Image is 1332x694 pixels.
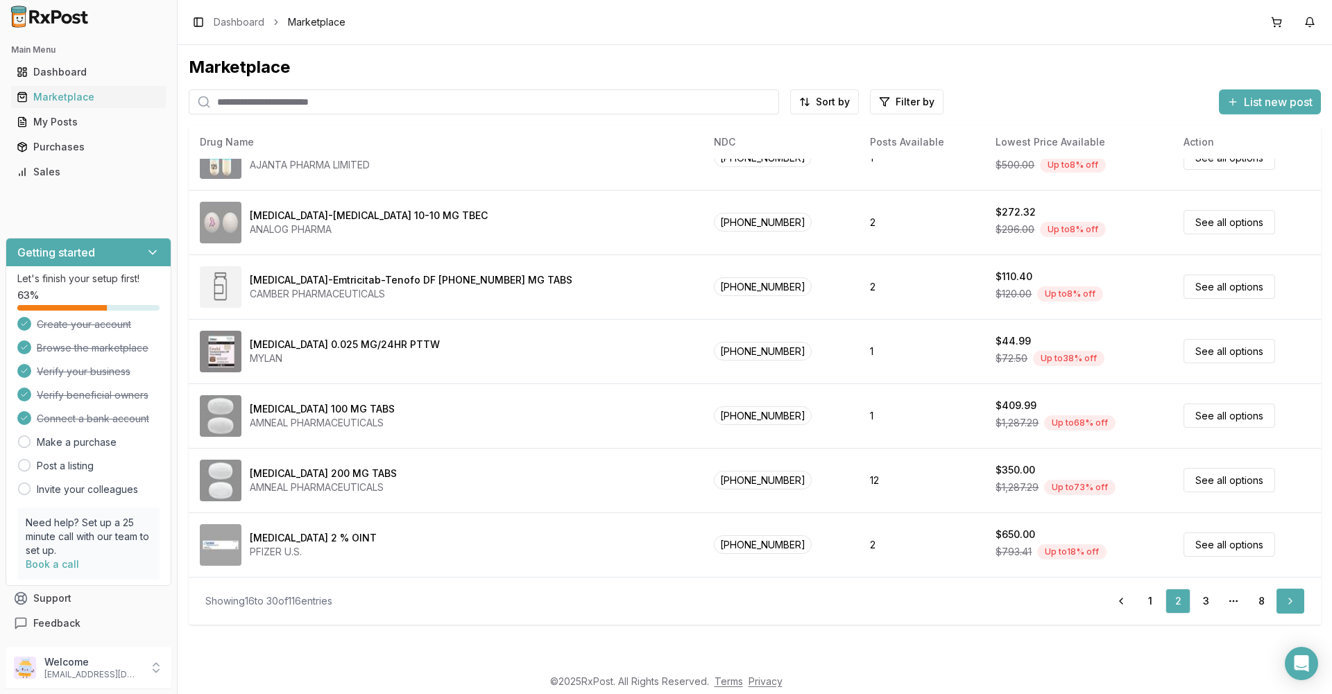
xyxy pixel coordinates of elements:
span: [PHONE_NUMBER] [714,213,812,232]
a: Marketplace [11,85,166,110]
div: [MEDICAL_DATA]-[MEDICAL_DATA] 10-10 MG TBEC [250,209,488,223]
div: PFIZER U.S. [250,545,377,559]
span: $793.41 [996,545,1032,559]
a: See all options [1184,532,1275,557]
th: Action [1172,125,1321,159]
span: Create your account [37,318,131,331]
span: [PHONE_NUMBER] [714,342,812,361]
span: $500.00 [996,158,1034,172]
div: AMNEAL PHARMACEUTICALS [250,480,397,494]
div: Up to 68 % off [1044,415,1116,431]
button: Dashboard [6,61,171,83]
div: Up to 8 % off [1040,157,1106,173]
a: See all options [1184,468,1275,492]
div: Open Intercom Messenger [1285,647,1318,680]
div: My Posts [17,115,160,129]
div: [MEDICAL_DATA]-Emtricitab-Tenofo DF [PHONE_NUMBER] MG TABS [250,273,572,287]
div: CAMBER PHARMACEUTICALS [250,287,572,301]
button: Purchases [6,136,171,158]
th: Lowest Price Available [984,125,1172,159]
div: AMNEAL PHARMACEUTICALS [250,416,395,430]
div: AJANTA PHARMA LIMITED [250,158,395,172]
div: Up to 73 % off [1044,480,1116,495]
span: Feedback [33,616,80,630]
p: Need help? Set up a 25 minute call with our team to set up. [26,516,151,557]
a: See all options [1184,275,1275,299]
h3: Getting started [17,244,95,261]
div: $44.99 [996,334,1031,348]
div: $350.00 [996,463,1035,477]
button: Sort by [790,89,859,114]
span: $72.50 [996,352,1027,365]
span: $120.00 [996,287,1032,301]
span: Connect a bank account [37,412,149,426]
h2: Main Menu [11,44,166,55]
td: 2 [859,512,984,577]
div: Showing 16 to 30 of 116 entries [205,594,332,608]
a: Sales [11,159,166,184]
a: Make a purchase [37,435,117,449]
button: Sales [6,161,171,183]
a: See all options [1184,404,1275,428]
img: User avatar [14,657,36,679]
img: Efavirenz-Emtricitab-Tenofo DF 600-200-300 MG TABS [200,266,241,308]
span: [PHONE_NUMBER] [714,406,812,425]
nav: breadcrumb [214,15,345,29]
a: Go to next page [1276,589,1304,614]
div: $409.99 [996,399,1036,413]
div: Up to 18 % off [1037,544,1107,559]
div: $110.40 [996,270,1032,284]
div: $650.00 [996,528,1035,541]
td: 1 [859,383,984,448]
button: My Posts [6,111,171,133]
button: Filter by [870,89,943,114]
span: [PHONE_NUMBER] [714,277,812,296]
a: Purchases [11,135,166,159]
button: Marketplace [6,86,171,108]
a: My Posts [11,110,166,135]
img: Etravirine 200 MG TABS [200,460,241,501]
div: Dashboard [17,65,160,79]
a: 8 [1249,589,1274,614]
div: Up to 8 % off [1037,286,1103,302]
a: Go to previous page [1107,589,1135,614]
span: Verify your business [37,365,130,379]
div: Up to 38 % off [1033,351,1104,366]
div: $272.32 [996,205,1036,219]
div: ANALOG PHARMA [250,223,488,236]
a: Post a listing [37,459,94,473]
span: Sort by [816,95,850,109]
span: Marketplace [288,15,345,29]
span: $1,287.29 [996,416,1039,430]
a: Dashboard [11,60,166,85]
img: RxPost Logo [6,6,94,28]
td: 1 [859,319,984,383]
a: See all options [1184,210,1275,234]
div: Marketplace [17,90,160,104]
a: List new post [1219,96,1321,110]
th: NDC [703,125,859,159]
a: Book a call [26,558,79,570]
span: $296.00 [996,223,1034,236]
div: Marketplace [189,56,1321,78]
div: [MEDICAL_DATA] 2 % OINT [250,531,377,545]
a: Dashboard [214,15,264,29]
img: Estradiol 0.025 MG/24HR PTTW [200,331,241,372]
a: 3 [1193,589,1218,614]
div: Purchases [17,140,160,154]
span: $1,287.29 [996,480,1039,494]
span: Browse the marketplace [37,341,148,355]
td: 2 [859,190,984,254]
button: Feedback [6,611,171,636]
img: Eucrisa 2 % OINT [200,524,241,566]
nav: pagination [1107,589,1304,614]
button: List new post [1219,89,1321,114]
img: Etravirine 100 MG TABS [200,395,241,437]
p: Welcome [44,655,141,669]
a: 1 [1138,589,1163,614]
div: [MEDICAL_DATA] 100 MG TABS [250,402,395,416]
a: Privacy [749,675,783,687]
span: [PHONE_NUMBER] [714,471,812,489]
span: 63 % [17,288,39,302]
div: [MEDICAL_DATA] 0.025 MG/24HR PTTW [250,338,440,352]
